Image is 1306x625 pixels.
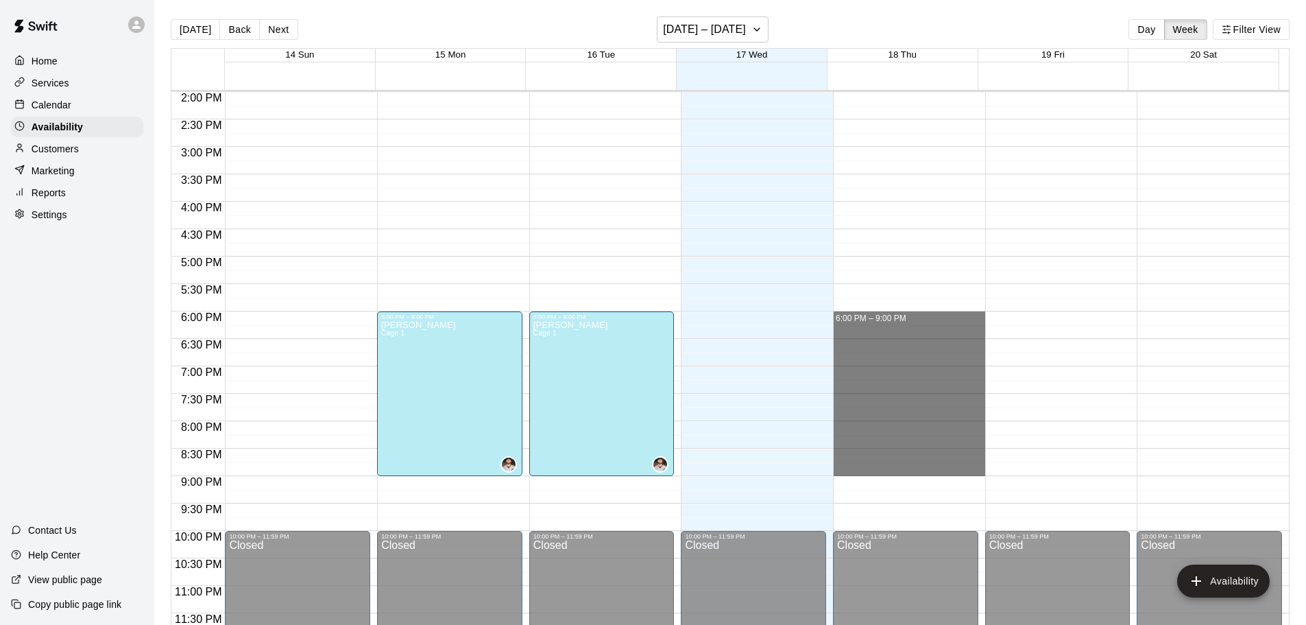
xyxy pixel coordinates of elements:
div: 10:00 PM – 11:59 PM [989,533,1126,540]
span: 2:00 PM [178,92,226,104]
a: Home [11,51,143,71]
p: View public page [28,573,102,587]
p: Marketing [32,164,75,178]
span: 7:30 PM [178,394,226,405]
span: 4:30 PM [178,229,226,241]
span: 2:30 PM [178,119,226,131]
button: 15 Mon [435,49,465,60]
div: Brett Graham [500,456,517,473]
img: Brett Graham [502,458,516,471]
span: 6:30 PM [178,339,226,351]
button: 14 Sun [285,49,314,60]
span: 11:00 PM [171,586,225,598]
button: Back [219,19,260,40]
span: 6:00 PM – 9:00 PM [836,314,906,323]
button: Next [259,19,298,40]
button: Day [1128,19,1164,40]
a: Calendar [11,95,143,115]
span: 8:30 PM [178,449,226,460]
span: 5:30 PM [178,284,226,296]
div: Brett Graham [652,456,668,473]
span: 11:30 PM [171,613,225,625]
span: 3:00 PM [178,147,226,158]
span: 7:00 PM [178,366,226,378]
a: Services [11,73,143,93]
button: 20 Sat [1190,49,1217,60]
button: 18 Thu [888,49,917,60]
span: 4:00 PM [178,202,226,213]
span: 3:30 PM [178,174,226,186]
button: [DATE] – [DATE] [657,16,769,43]
p: Help Center [28,548,80,562]
button: 17 Wed [736,49,768,60]
p: Copy public page link [28,598,121,611]
div: 6:00 PM – 9:00 PM [533,314,670,320]
p: Contact Us [28,523,77,537]
p: Settings [32,208,67,222]
p: Customers [32,142,79,156]
div: 10:00 PM – 11:59 PM [381,533,518,540]
div: 6:00 PM – 9:00 PM [381,314,518,320]
div: 10:00 PM – 11:59 PM [533,533,670,540]
div: 6:00 PM – 9:00 PM: Available [377,311,522,476]
span: 8:00 PM [178,421,226,433]
p: Availability [32,120,83,134]
button: add [1177,565,1270,598]
button: 19 Fri [1041,49,1065,60]
span: Cage 1 [533,329,557,337]
a: Reports [11,182,143,203]
a: Availability [11,117,143,137]
div: 10:00 PM – 11:59 PM [685,533,822,540]
p: Services [32,76,69,90]
button: Week [1164,19,1207,40]
button: [DATE] [171,19,220,40]
img: Brett Graham [653,458,667,471]
button: Filter View [1213,19,1290,40]
p: Home [32,54,58,68]
span: 9:00 PM [178,476,226,488]
span: 9:30 PM [178,504,226,515]
p: Calendar [32,98,71,112]
div: 6:00 PM – 9:00 PM: Available [529,311,675,476]
span: Cage 1 [381,329,404,337]
p: Reports [32,186,66,200]
span: 10:00 PM [171,531,225,543]
button: 16 Tue [587,49,615,60]
a: Marketing [11,161,143,181]
div: 10:00 PM – 11:59 PM [1141,533,1278,540]
a: Customers [11,139,143,159]
span: 5:00 PM [178,257,226,268]
h6: [DATE] – [DATE] [663,20,746,39]
div: 10:00 PM – 11:59 PM [229,533,366,540]
a: Settings [11,204,143,225]
span: 6:00 PM [178,311,226,323]
span: 10:30 PM [171,558,225,570]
